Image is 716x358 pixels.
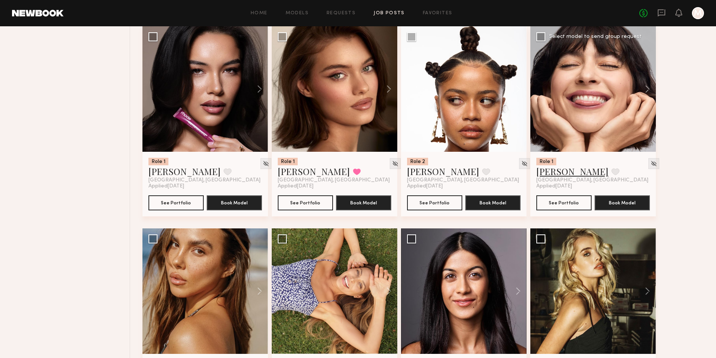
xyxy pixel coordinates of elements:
button: See Portfolio [536,195,592,210]
img: Unhide Model [392,160,398,167]
span: [GEOGRAPHIC_DATA], [GEOGRAPHIC_DATA] [536,177,648,183]
span: [GEOGRAPHIC_DATA], [GEOGRAPHIC_DATA] [278,177,390,183]
button: See Portfolio [278,195,333,210]
a: Book Model [465,199,521,205]
button: Book Model [336,195,391,210]
button: See Portfolio [148,195,204,210]
a: Book Model [336,199,391,205]
a: Book Model [207,199,262,205]
div: Role 1 [536,158,556,165]
span: [GEOGRAPHIC_DATA], [GEOGRAPHIC_DATA] [407,177,519,183]
div: Role 2 [407,158,428,165]
a: Job Posts [374,11,405,16]
img: Unhide Model [263,160,269,167]
div: Applied [DATE] [148,183,262,189]
a: M [692,7,704,19]
img: Unhide Model [651,160,657,167]
a: [PERSON_NAME] [148,165,221,177]
a: Home [251,11,268,16]
a: [PERSON_NAME] [407,165,479,177]
a: [PERSON_NAME] [536,165,609,177]
div: Select model to send group request [549,34,642,39]
img: Unhide Model [521,160,528,167]
div: Applied [DATE] [407,183,521,189]
span: [GEOGRAPHIC_DATA], [GEOGRAPHIC_DATA] [148,177,260,183]
a: Favorites [423,11,453,16]
a: Book Model [595,199,650,205]
div: Role 1 [148,158,168,165]
a: [PERSON_NAME] [278,165,350,177]
div: Applied [DATE] [536,183,650,189]
a: Requests [327,11,356,16]
button: Book Model [465,195,521,210]
a: Models [286,11,309,16]
div: Applied [DATE] [278,183,391,189]
div: Role 1 [278,158,298,165]
button: See Portfolio [407,195,462,210]
button: Book Model [207,195,262,210]
button: Book Model [595,195,650,210]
